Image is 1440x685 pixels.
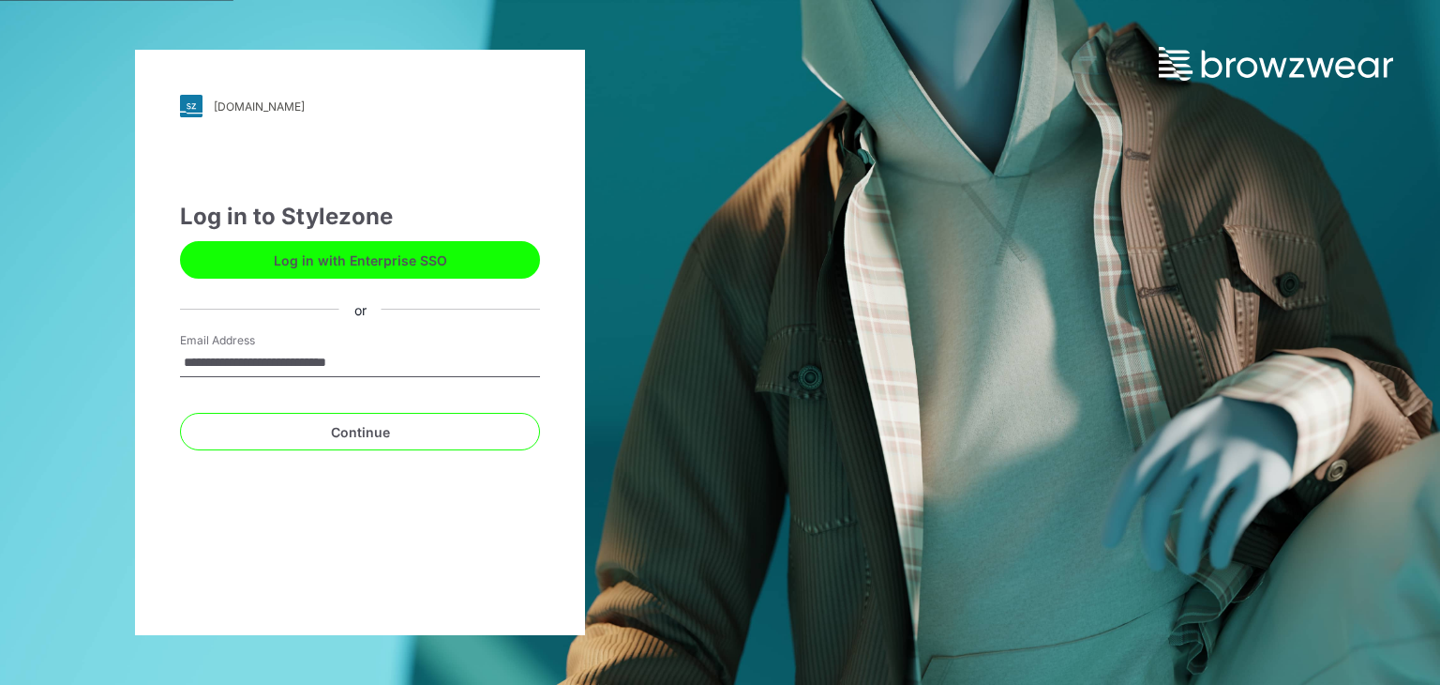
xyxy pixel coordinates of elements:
div: [DOMAIN_NAME] [214,99,305,114]
div: Log in to Stylezone [180,200,540,234]
img: browzwear-logo.73288ffb.svg [1159,47,1393,81]
div: or [339,299,382,319]
img: svg+xml;base64,PHN2ZyB3aWR0aD0iMjgiIGhlaWdodD0iMjgiIHZpZXdCb3g9IjAgMCAyOCAyOCIgZmlsbD0ibm9uZSIgeG... [180,95,202,117]
button: Continue [180,413,540,450]
a: [DOMAIN_NAME] [180,95,540,117]
label: Email Address [180,332,311,349]
button: Log in with Enterprise SSO [180,241,540,279]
